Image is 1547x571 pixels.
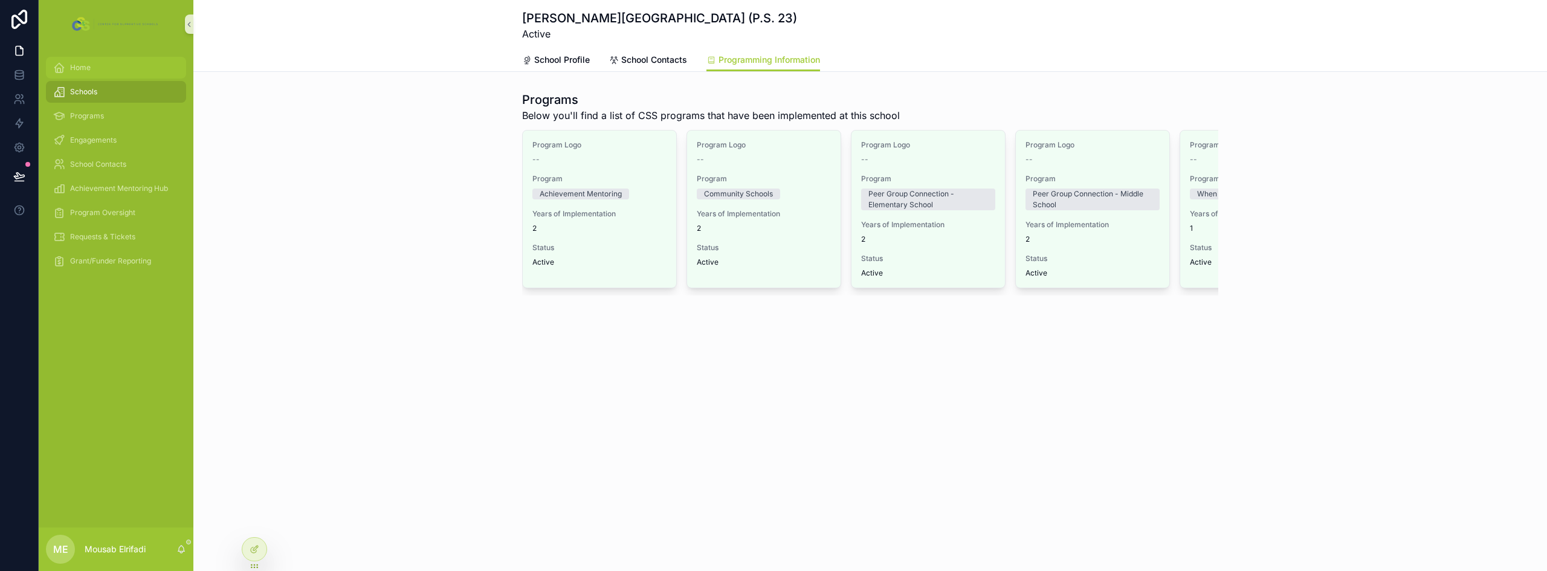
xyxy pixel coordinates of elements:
[522,130,677,288] a: Program Logo--ProgramAchievement MentoringYears of Implementation2StatusActive
[719,54,820,66] span: Programming Information
[697,257,831,267] span: Active
[1025,268,1160,278] span: Active
[851,130,1006,288] a: Program Logo--ProgramPeer Group Connection - Elementary SchoolYears of Implementation2StatusActive
[70,256,151,266] span: Grant/Funder Reporting
[39,48,193,288] div: scrollable content
[697,140,831,150] span: Program Logo
[522,49,590,73] a: School Profile
[861,268,995,278] span: Active
[522,108,900,123] span: Below you'll find a list of CSS programs that have been implemented at this school
[697,209,831,219] span: Years of Implementation
[1190,174,1324,184] span: Program
[1015,130,1170,288] a: Program Logo--ProgramPeer Group Connection - Middle SchoolYears of Implementation2StatusActive
[70,184,168,193] span: Achievement Mentoring Hub
[70,135,117,145] span: Engagements
[46,153,186,175] a: School Contacts
[1180,130,1334,288] a: Program Logo--ProgramWhen Students LeadYears of Implementation1StatusActive
[686,130,841,288] a: Program Logo--ProgramCommunity SchoolsYears of Implementation2StatusActive
[46,57,186,79] a: Home
[861,254,995,263] span: Status
[532,243,667,253] span: Status
[46,226,186,248] a: Requests & Tickets
[46,178,186,199] a: Achievement Mentoring Hub
[70,232,135,242] span: Requests & Tickets
[697,155,704,164] span: --
[704,189,773,199] div: Community Schools
[706,49,820,72] a: Programming Information
[1025,254,1160,263] span: Status
[532,140,667,150] span: Program Logo
[532,155,540,164] span: --
[621,54,687,66] span: School Contacts
[861,140,995,150] span: Program Logo
[70,160,126,169] span: School Contacts
[697,174,831,184] span: Program
[861,220,995,230] span: Years of Implementation
[532,209,667,219] span: Years of Implementation
[540,189,622,199] div: Achievement Mentoring
[46,105,186,127] a: Programs
[70,63,91,73] span: Home
[1190,155,1197,164] span: --
[522,27,797,41] span: Active
[1025,220,1160,230] span: Years of Implementation
[532,224,667,233] span: 2
[1190,224,1324,233] span: 1
[46,129,186,151] a: Engagements
[534,54,590,66] span: School Profile
[697,243,831,253] span: Status
[70,111,104,121] span: Programs
[609,49,687,73] a: School Contacts
[522,91,900,108] h1: Programs
[1025,140,1160,150] span: Program Logo
[697,224,831,233] span: 2
[1197,189,1268,199] div: When Students Lead
[1190,209,1324,219] span: Years of Implementation
[1025,174,1160,184] span: Program
[868,189,988,210] div: Peer Group Connection - Elementary School
[861,155,868,164] span: --
[532,174,667,184] span: Program
[46,250,186,272] a: Grant/Funder Reporting
[70,208,135,218] span: Program Oversight
[53,542,68,556] span: ME
[1025,155,1033,164] span: --
[861,234,995,244] span: 2
[1190,243,1324,253] span: Status
[1025,234,1160,244] span: 2
[522,10,797,27] h1: [PERSON_NAME][GEOGRAPHIC_DATA] (P.S. 23)
[69,15,162,34] img: App logo
[1033,189,1152,210] div: Peer Group Connection - Middle School
[46,202,186,224] a: Program Oversight
[861,174,995,184] span: Program
[1190,257,1324,267] span: Active
[85,543,146,555] p: Mousab Elrifadi
[1190,140,1324,150] span: Program Logo
[46,81,186,103] a: Schools
[70,87,97,97] span: Schools
[532,257,667,267] span: Active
